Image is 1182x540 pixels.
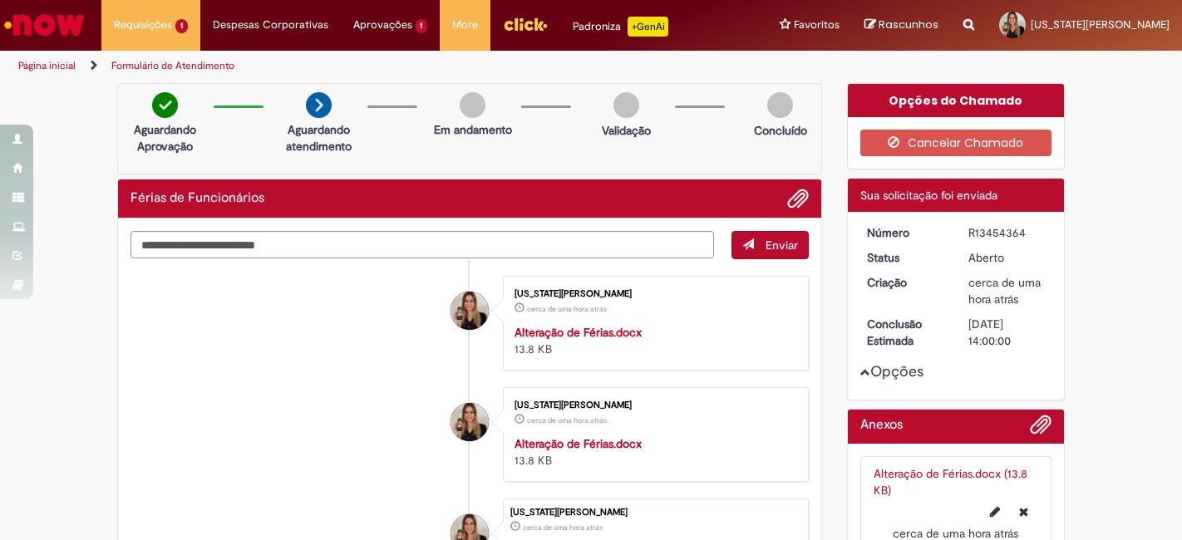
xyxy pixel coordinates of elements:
[860,418,903,433] h2: Anexos
[854,316,957,349] dt: Conclusão Estimada
[968,275,1041,307] span: cerca de uma hora atrás
[968,224,1046,241] div: R13454364
[767,92,793,118] img: img-circle-grey.png
[1030,414,1051,444] button: Adicionar anexos
[515,400,791,410] div: [US_STATE][PERSON_NAME]
[968,275,1041,307] time: 27/08/2025 21:43:25
[980,498,1010,525] button: Editar nome de arquivo Alteração de Férias.docx
[1009,498,1038,525] button: Excluir Alteração de Férias.docx
[613,92,639,118] img: img-circle-grey.png
[1031,17,1170,32] span: [US_STATE][PERSON_NAME]
[864,17,938,33] a: Rascunhos
[175,19,188,33] span: 1
[451,292,489,330] div: Georgia Tannara Beal
[515,435,791,469] div: 13.8 KB
[787,188,809,209] button: Adicionar anexos
[527,415,607,425] time: 27/08/2025 21:42:52
[794,17,840,33] span: Favoritos
[968,274,1046,307] div: 27/08/2025 21:43:25
[452,17,478,33] span: More
[510,508,800,518] div: [US_STATE][PERSON_NAME]
[451,403,489,441] div: Georgia Tannara Beal
[754,122,807,139] p: Concluído
[968,249,1046,266] div: Aberto
[879,17,938,32] span: Rascunhos
[874,466,1027,498] a: Alteração de Férias.docx (13.8 KB)
[503,12,548,37] img: click_logo_yellow_360x200.png
[968,316,1046,349] div: [DATE] 14:00:00
[460,92,485,118] img: img-circle-grey.png
[731,231,809,259] button: Enviar
[306,92,332,118] img: arrow-next.png
[515,324,791,357] div: 13.8 KB
[114,17,172,33] span: Requisições
[523,523,603,533] time: 27/08/2025 21:43:25
[860,188,997,203] span: Sua solicitação foi enviada
[766,238,798,253] span: Enviar
[527,415,607,425] span: cerca de uma hora atrás
[2,8,87,42] img: ServiceNow
[213,17,328,33] span: Despesas Corporativas
[353,17,412,33] span: Aprovações
[573,17,668,37] div: Padroniza
[416,19,428,33] span: 1
[860,130,1052,156] button: Cancelar Chamado
[434,121,512,138] p: Em andamento
[602,122,651,139] p: Validação
[278,121,359,155] p: Aguardando atendimento
[125,121,205,155] p: Aguardando Aprovação
[628,17,668,37] p: +GenAi
[854,249,957,266] dt: Status
[111,59,234,72] a: Formulário de Atendimento
[131,191,264,206] h2: Férias de Funcionários Histórico de tíquete
[854,274,957,291] dt: Criação
[848,84,1065,117] div: Opções do Chamado
[527,304,607,314] span: cerca de uma hora atrás
[12,51,776,81] ul: Trilhas de página
[523,523,603,533] span: cerca de uma hora atrás
[515,436,642,451] a: Alteração de Férias.docx
[152,92,178,118] img: check-circle-green.png
[515,289,791,299] div: [US_STATE][PERSON_NAME]
[515,325,642,340] a: Alteração de Férias.docx
[18,59,76,72] a: Página inicial
[131,231,714,258] textarea: Digite sua mensagem aqui...
[854,224,957,241] dt: Número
